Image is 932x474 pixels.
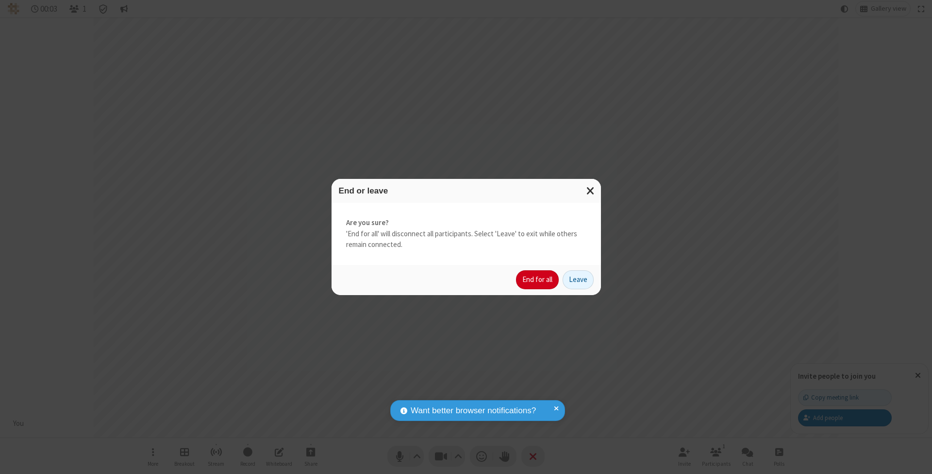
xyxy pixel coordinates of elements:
button: Close modal [581,179,601,203]
span: Want better browser notifications? [411,404,536,417]
div: 'End for all' will disconnect all participants. Select 'Leave' to exit while others remain connec... [332,203,601,265]
button: Leave [563,270,594,290]
h3: End or leave [339,186,594,195]
strong: Are you sure? [346,217,586,228]
button: End for all [516,270,559,290]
